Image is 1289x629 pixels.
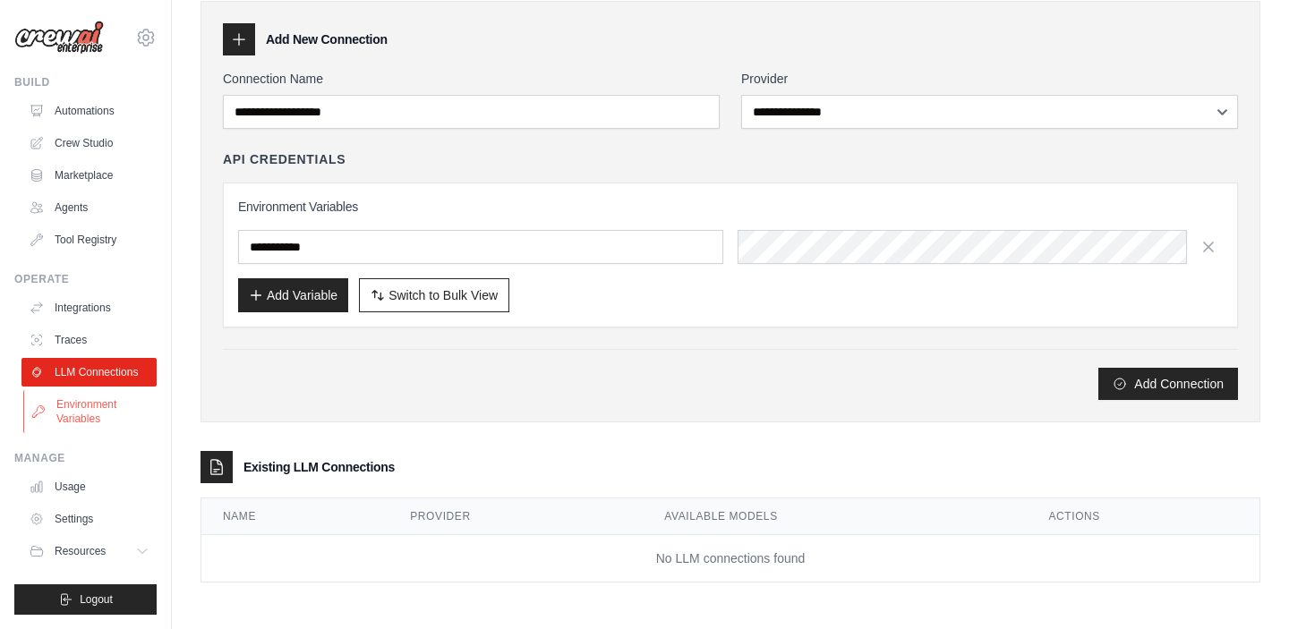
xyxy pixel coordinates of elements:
[21,193,157,222] a: Agents
[55,544,106,558] span: Resources
[23,390,158,433] a: Environment Variables
[359,278,509,312] button: Switch to Bulk View
[201,498,388,535] th: Name
[643,498,1027,535] th: Available Models
[14,75,157,89] div: Build
[21,97,157,125] a: Automations
[14,451,157,465] div: Manage
[201,535,1259,582] td: No LLM connections found
[1027,498,1259,535] th: Actions
[21,129,157,157] a: Crew Studio
[14,272,157,286] div: Operate
[741,70,1238,88] label: Provider
[388,286,498,304] span: Switch to Bulk View
[21,293,157,322] a: Integrations
[1098,368,1238,400] button: Add Connection
[223,150,346,168] h4: API Credentials
[388,498,643,535] th: Provider
[21,225,157,254] a: Tool Registry
[21,537,157,565] button: Resources
[14,21,104,55] img: Logo
[21,358,157,387] a: LLM Connections
[238,278,348,312] button: Add Variable
[238,198,1223,216] h3: Environment Variables
[21,505,157,533] a: Settings
[266,30,388,48] h3: Add New Connection
[223,70,720,88] label: Connection Name
[21,161,157,190] a: Marketplace
[80,592,113,607] span: Logout
[21,326,157,354] a: Traces
[243,458,395,476] h3: Existing LLM Connections
[14,584,157,615] button: Logout
[21,472,157,501] a: Usage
